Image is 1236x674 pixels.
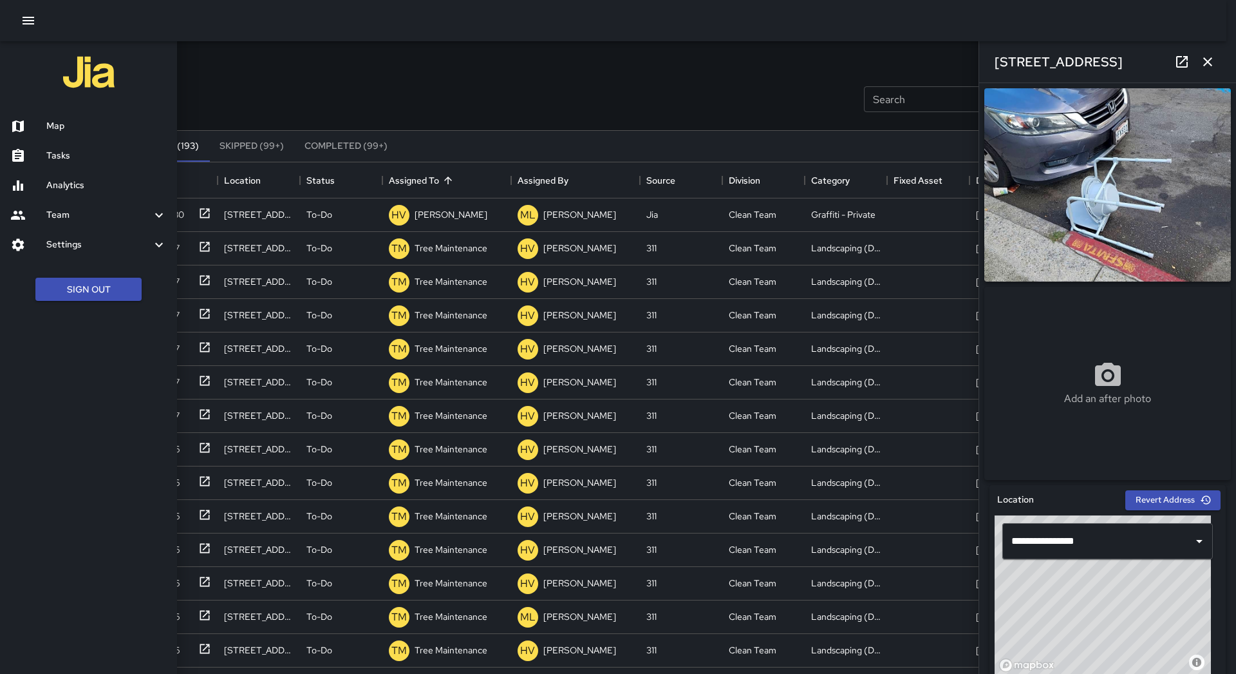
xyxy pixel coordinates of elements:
[46,208,151,222] h6: Team
[46,119,167,133] h6: Map
[46,238,151,252] h6: Settings
[35,278,142,302] button: Sign Out
[46,149,167,163] h6: Tasks
[46,178,167,193] h6: Analytics
[63,46,115,98] img: jia-logo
